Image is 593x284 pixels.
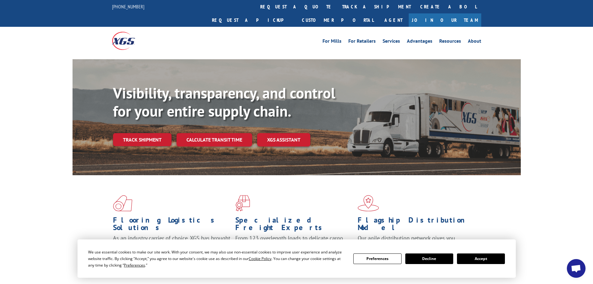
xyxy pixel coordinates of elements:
[113,133,172,146] a: Track shipment
[358,234,472,249] span: Our agile distribution network gives you nationwide inventory management on demand.
[358,195,379,211] img: xgs-icon-flagship-distribution-model-red
[207,13,297,27] a: Request a pickup
[409,13,481,27] a: Join Our Team
[383,39,400,46] a: Services
[257,133,310,147] a: XGS ASSISTANT
[113,83,335,121] b: Visibility, transparency, and control for your entire supply chain.
[358,216,475,234] h1: Flagship Distribution Model
[88,249,346,268] div: We use essential cookies to make our site work. With your consent, we may also use non-essential ...
[353,253,401,264] button: Preferences
[249,256,271,261] span: Cookie Policy
[176,133,252,147] a: Calculate transit time
[124,262,145,268] span: Preferences
[322,39,341,46] a: For Mills
[235,195,250,211] img: xgs-icon-focused-on-flooring-red
[457,253,505,264] button: Accept
[468,39,481,46] a: About
[405,253,453,264] button: Decline
[112,3,144,10] a: [PHONE_NUMBER]
[439,39,461,46] a: Resources
[297,13,378,27] a: Customer Portal
[113,216,231,234] h1: Flooring Logistics Solutions
[348,39,376,46] a: For Retailers
[113,234,230,257] span: As an industry carrier of choice, XGS has brought innovation and dedication to flooring logistics...
[407,39,432,46] a: Advantages
[235,216,353,234] h1: Specialized Freight Experts
[235,234,353,262] p: From 123 overlength loads to delicate cargo, our experienced staff knows the best way to move you...
[378,13,409,27] a: Agent
[567,259,586,278] div: Open chat
[113,195,132,211] img: xgs-icon-total-supply-chain-intelligence-red
[78,239,516,278] div: Cookie Consent Prompt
